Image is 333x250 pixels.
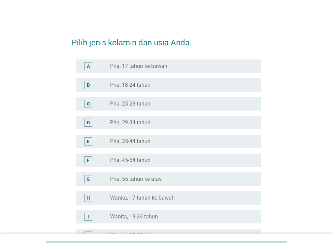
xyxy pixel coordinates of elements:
label: Pria, 29-34 tahun [110,119,151,126]
div: G [87,175,90,182]
label: Pria, 55 tahun ke atas [110,176,162,182]
div: F [87,157,90,164]
label: Wanita, 17 tahun ke bawah [110,195,175,201]
label: Pria, 17 tahun ke bawah [110,63,167,70]
label: Pria, 18-24 tahun [110,82,151,88]
label: Pria, 35-44 tahun [110,138,151,145]
div: E [87,138,90,145]
div: A [87,62,90,70]
div: J [87,232,90,239]
h2: Pilih jenis kelamin dan usia Anda. [72,30,261,49]
div: D [87,119,90,126]
div: B [87,81,90,88]
div: C [87,100,90,107]
div: H [87,194,90,201]
label: Pria, 45-54 tahun [110,157,151,164]
div: I [88,213,89,220]
label: Pria, 25-28 tahun [110,100,151,107]
label: Wanita, 25-28 tahun [110,232,158,239]
label: Wanita, 18-24 tahun [110,213,158,220]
